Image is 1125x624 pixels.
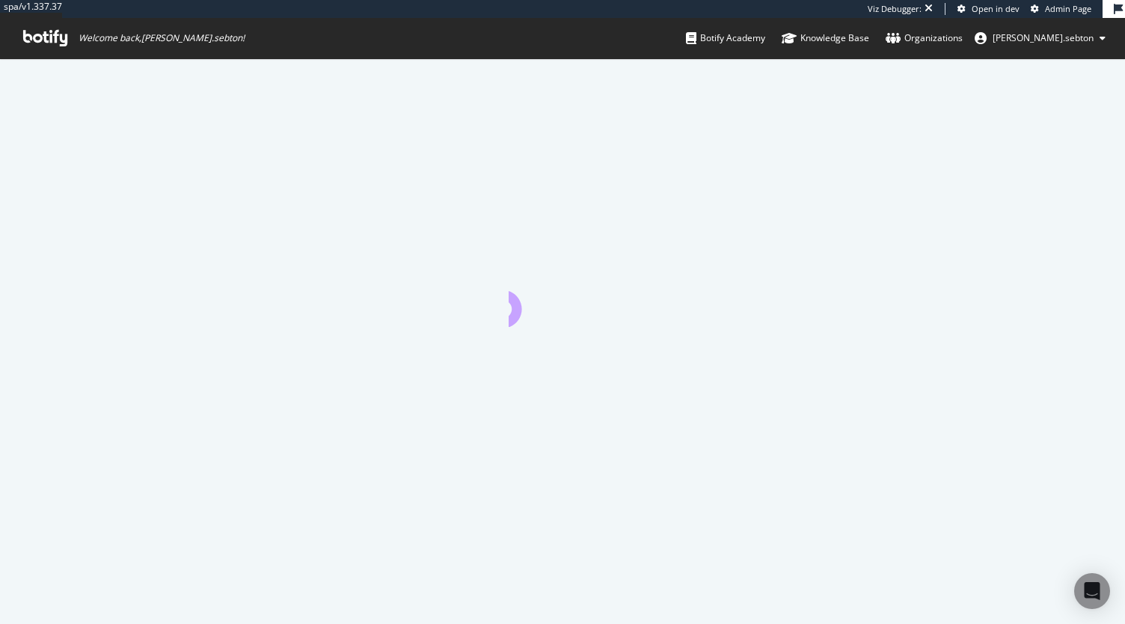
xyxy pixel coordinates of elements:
[1074,573,1110,609] div: Open Intercom Messenger
[79,32,245,44] span: Welcome back, [PERSON_NAME].sebton !
[1045,3,1091,14] span: Admin Page
[957,3,1020,15] a: Open in dev
[686,31,765,46] div: Botify Academy
[868,3,922,15] div: Viz Debugger:
[686,18,765,58] a: Botify Academy
[782,18,869,58] a: Knowledge Base
[993,31,1094,44] span: anne.sebton
[886,18,963,58] a: Organizations
[963,26,1118,50] button: [PERSON_NAME].sebton
[972,3,1020,14] span: Open in dev
[886,31,963,46] div: Organizations
[782,31,869,46] div: Knowledge Base
[1031,3,1091,15] a: Admin Page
